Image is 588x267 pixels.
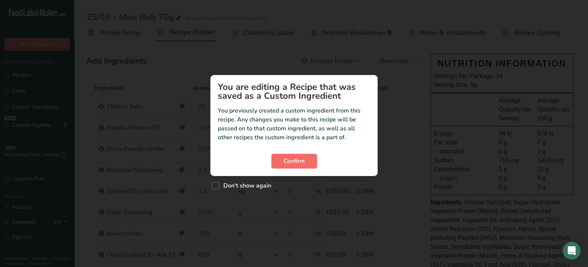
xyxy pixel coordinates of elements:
span: Confirm [284,157,305,166]
div: Open Intercom Messenger [563,242,581,260]
span: Don't show again [219,182,271,189]
h1: You are editing a Recipe that was saved as a Custom Ingredient [218,82,370,100]
p: You previously created a custom ingredient from this recipe. Any changes you make to this recipe ... [218,106,370,142]
button: Confirm [271,154,317,169]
